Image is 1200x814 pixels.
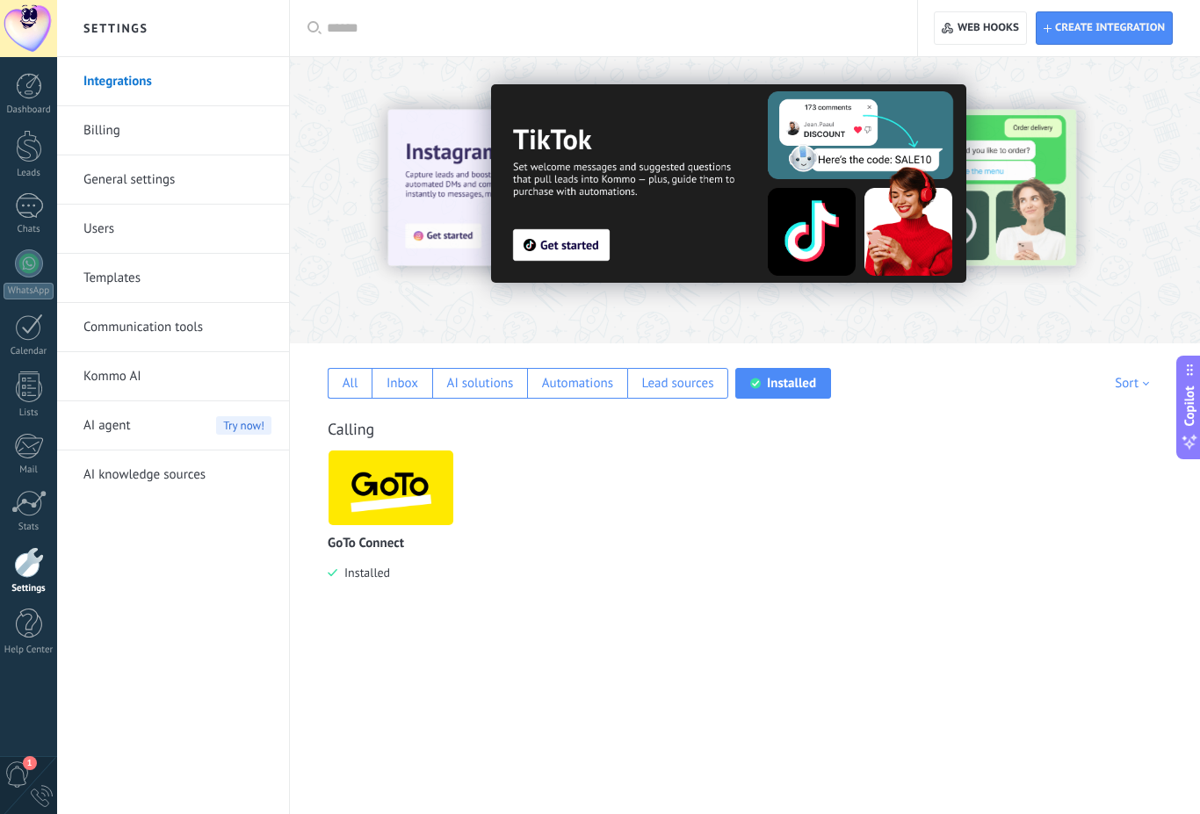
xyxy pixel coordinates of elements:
[328,450,467,607] div: GoTo Connect
[343,375,358,392] div: All
[83,450,271,500] a: AI knowledge sources
[4,465,54,476] div: Mail
[328,419,374,439] a: Calling
[767,375,816,392] div: Installed
[57,401,289,450] li: AI agent
[4,224,54,235] div: Chats
[83,352,271,401] a: Kommo AI
[4,104,54,116] div: Dashboard
[958,21,1019,35] span: Web hooks
[83,205,271,254] a: Users
[337,565,390,580] span: Installed
[83,401,271,450] a: AI agentTry now!
[387,375,418,392] div: Inbox
[542,375,613,392] div: Automations
[57,450,289,499] li: AI knowledge sources
[57,205,289,254] li: Users
[83,401,131,450] span: AI agent
[447,375,514,392] div: AI solutions
[4,346,54,357] div: Calendar
[328,537,404,551] p: GoTo Connect
[4,283,54,299] div: WhatsApp
[329,445,453,530] img: logo_main.png
[57,106,289,155] li: Billing
[83,155,271,205] a: General settings
[23,756,37,770] span: 1
[57,303,289,352] li: Communication tools
[1181,385,1198,426] span: Copilot
[57,155,289,205] li: General settings
[934,11,1026,45] button: Web hooks
[57,254,289,303] li: Templates
[57,352,289,401] li: Kommo AI
[4,407,54,419] div: Lists
[57,57,289,106] li: Integrations
[83,254,271,303] a: Templates
[491,84,966,283] img: Slide 2
[4,522,54,533] div: Stats
[83,106,271,155] a: Billing
[83,303,271,352] a: Communication tools
[1036,11,1173,45] button: Create integration
[4,645,54,656] div: Help Center
[1055,21,1165,35] span: Create integration
[1115,375,1155,392] div: Sort
[4,583,54,594] div: Settings
[4,168,54,179] div: Leads
[216,416,271,435] span: Try now!
[642,375,714,392] div: Lead sources
[83,57,271,106] a: Integrations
